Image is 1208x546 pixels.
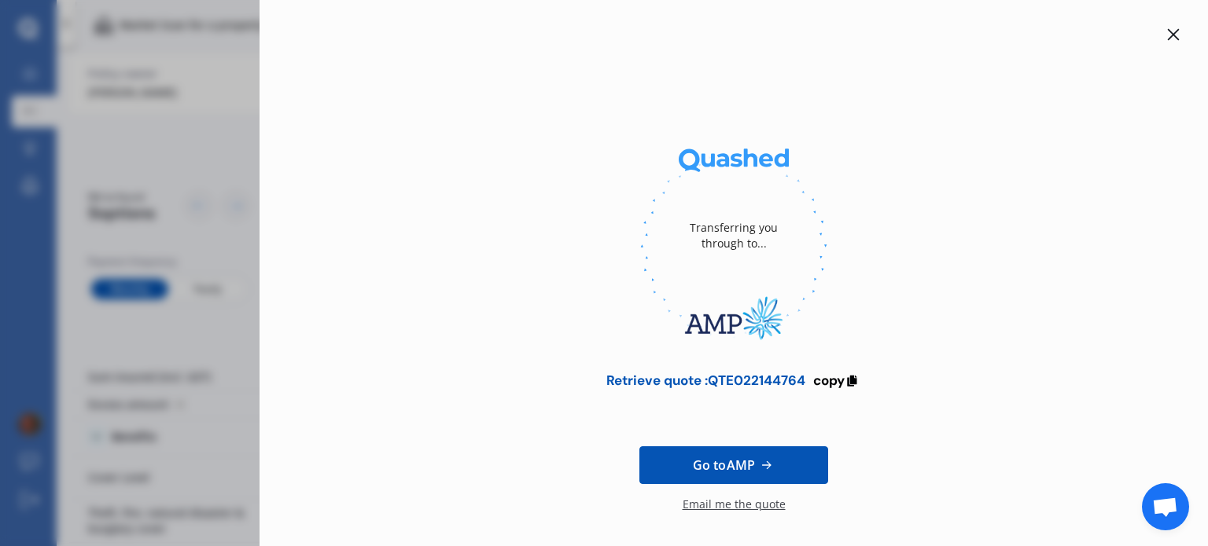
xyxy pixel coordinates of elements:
div: Email me the quote [683,497,786,528]
div: Transferring you through to... [671,189,797,283]
img: AMP.webp [640,283,827,354]
span: Go to AMP [693,456,755,475]
span: copy [813,372,845,389]
a: Go toAMP [639,446,828,484]
div: Retrieve quote : QTE022144764 [606,372,805,388]
a: Open chat [1142,483,1189,530]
